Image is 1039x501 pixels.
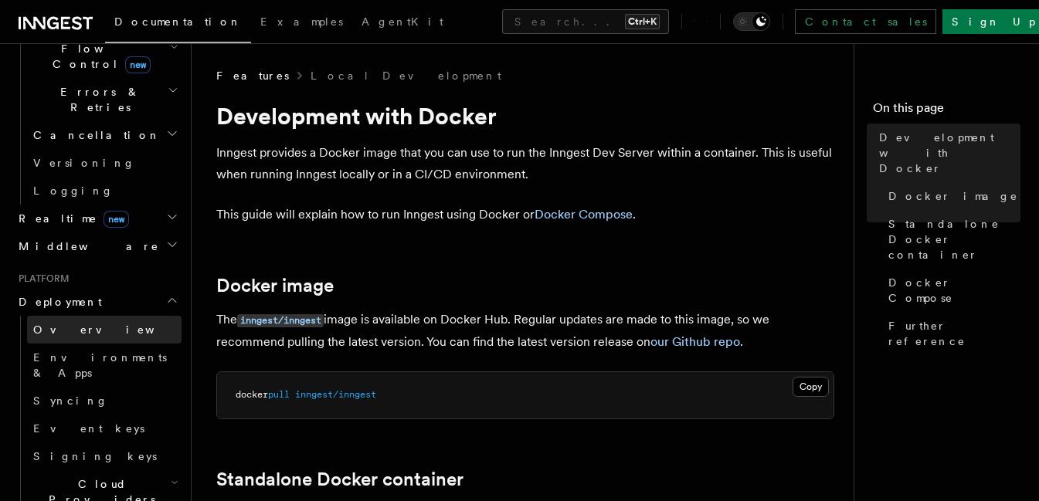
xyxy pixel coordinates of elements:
[216,204,834,225] p: This guide will explain how to run Inngest using Docker or .
[873,99,1020,124] h4: On this page
[362,15,443,28] span: AgentKit
[650,334,740,349] a: our Github repo
[352,5,453,42] a: AgentKit
[27,149,182,177] a: Versioning
[12,205,182,232] button: Realtimenew
[793,377,829,397] button: Copy
[795,9,936,34] a: Contact sales
[216,102,834,130] h1: Development with Docker
[216,142,834,185] p: Inngest provides a Docker image that you can use to run the Inngest Dev Server within a container...
[27,35,182,78] button: Flow Controlnew
[27,78,182,121] button: Errors & Retries
[33,422,144,435] span: Event keys
[27,177,182,205] a: Logging
[882,182,1020,210] a: Docker image
[27,344,182,387] a: Environments & Apps
[33,394,108,407] span: Syncing
[888,275,1020,306] span: Docker Compose
[33,184,114,197] span: Logging
[27,316,182,344] a: Overview
[295,389,376,400] span: inngest/inngest
[27,387,182,415] a: Syncing
[535,207,633,222] a: Docker Compose
[502,9,669,34] button: Search...Ctrl+K
[12,273,70,285] span: Platform
[216,68,289,83] span: Features
[260,15,343,28] span: Examples
[12,239,159,254] span: Middleware
[311,68,501,83] a: Local Development
[216,309,834,353] p: The image is available on Docker Hub. Regular updates are made to this image, so we recommend pul...
[882,269,1020,312] a: Docker Compose
[236,389,268,400] span: docker
[33,157,135,169] span: Versioning
[27,127,161,143] span: Cancellation
[873,124,1020,182] a: Development with Docker
[237,312,324,327] a: inngest/inngest
[216,275,334,296] a: Docker image
[104,211,129,228] span: new
[888,188,1018,204] span: Docker image
[27,442,182,470] a: Signing keys
[237,314,324,327] code: inngest/inngest
[733,12,770,31] button: Toggle dark mode
[268,389,290,400] span: pull
[12,294,102,310] span: Deployment
[27,41,170,72] span: Flow Control
[114,15,242,28] span: Documentation
[27,415,182,442] a: Event keys
[33,323,192,336] span: Overview
[125,56,151,73] span: new
[882,210,1020,269] a: Standalone Docker container
[888,318,1020,349] span: Further reference
[33,351,167,379] span: Environments & Apps
[12,211,129,226] span: Realtime
[12,232,182,260] button: Middleware
[27,121,182,149] button: Cancellation
[888,216,1020,262] span: Standalone Docker container
[879,130,1020,176] span: Development with Docker
[33,450,157,462] span: Signing keys
[882,312,1020,355] a: Further reference
[251,5,352,42] a: Examples
[12,288,182,316] button: Deployment
[216,469,463,490] a: Standalone Docker container
[27,84,168,115] span: Errors & Retries
[625,14,660,29] kbd: Ctrl+K
[105,5,251,43] a: Documentation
